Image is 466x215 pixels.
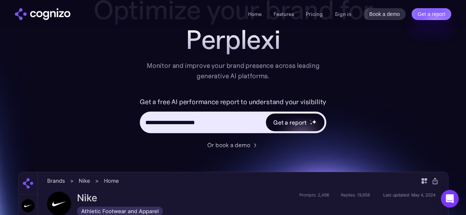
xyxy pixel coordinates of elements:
div: Perplexi [85,25,381,54]
a: Features [274,11,294,17]
a: home [15,8,70,20]
a: Sign in [335,10,351,19]
div: Get a report [273,118,307,127]
label: Get a free AI performance report to understand your visibility [140,96,326,108]
img: star [310,120,311,121]
a: Pricing [306,11,323,17]
form: Hero URL Input Form [140,96,326,137]
img: cognizo logo [15,8,70,20]
a: Home [248,11,262,17]
div: Monitor and improve your brand presence across leading generative AI platforms. [142,60,324,81]
a: Book a demo [363,8,406,20]
img: star [312,119,317,124]
img: star [310,122,313,125]
a: Or book a demo [207,140,259,149]
a: Get a reportstarstarstar [265,113,325,132]
div: Open Intercom Messenger [441,190,459,208]
a: Get a report [412,8,451,20]
div: Or book a demo [207,140,250,149]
